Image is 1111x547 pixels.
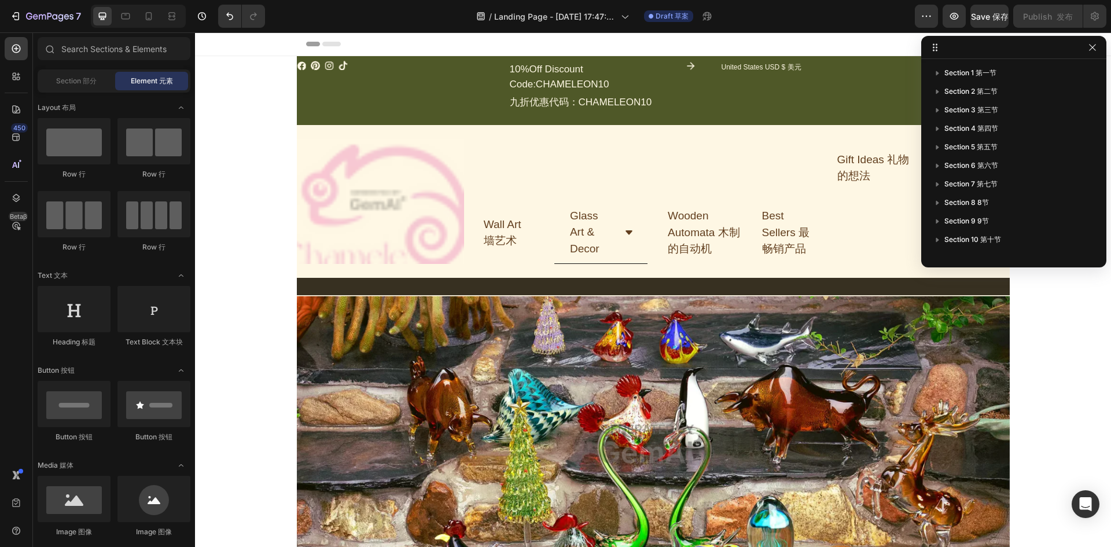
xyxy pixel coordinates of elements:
span: Section [56,76,97,86]
font: 图像 [78,527,92,536]
div: Row [117,242,190,252]
font: 发布 [1057,12,1073,21]
font: 行 [159,243,165,251]
font: 行 [79,170,86,178]
font: 第十节 [980,235,1001,244]
div: Image [117,527,190,537]
font: 11节 [978,254,991,262]
button: Save 保存 [970,5,1009,28]
span: Section 11 [944,252,991,264]
font: 第六节 [977,161,998,170]
div: Publish [1023,10,1073,23]
span: Section 4 [944,123,998,134]
font: 关于我们 [737,121,807,150]
span: Layout [38,102,76,113]
span: Section 6 [944,160,998,171]
font: 8节 [977,198,989,207]
font: 9节 [977,216,989,225]
div: Row [38,242,111,252]
div: United States USD $ [525,28,815,41]
iframe: Design area [195,32,1111,547]
font: 图像 [158,527,172,536]
img: Alt image [102,107,269,232]
span: Section 3 [944,104,998,116]
span: Save [971,12,1009,21]
font: 第七节 [977,179,998,188]
span: / [489,10,492,23]
font: 第五节 [977,142,998,151]
div: Row [38,169,111,179]
div: Image [38,527,111,537]
div: Best Sellers [566,174,623,226]
font: 按钮 [61,366,75,375]
span: Section 8 [944,197,989,208]
div: 450 [11,123,28,133]
font: 文本 [54,271,68,280]
input: Search Sections & Elements [38,37,190,60]
div: Heading [38,337,111,347]
font: 草案 [675,12,689,20]
span: Draft [656,11,689,21]
font: β [23,212,27,221]
font: 媒体 [60,461,73,469]
span: Toggle open [172,98,190,117]
span: Section 2 [944,86,998,97]
font: 第四节 [977,124,998,133]
font: 木制的自动机 [473,194,545,223]
font: 墙艺术 [289,202,322,214]
span: Media [38,460,73,471]
span: Toggle open [172,456,190,475]
span: Section 5 [944,141,998,153]
font: 标题 [82,337,95,346]
font: 行 [159,170,165,178]
span: Button [38,365,75,376]
font: 行 [79,243,86,251]
div: Glass Art & Decor [373,174,420,227]
font: 布局 [62,103,76,112]
span: Toggle open [172,266,190,285]
font: 按钮 [159,432,172,441]
font: 九折优惠代码：CHAMELEON10 [315,63,473,78]
span: Section 7 [944,178,998,190]
div: Row [117,169,190,179]
font: 文本块 [162,337,183,346]
span: Section 9 [944,215,989,227]
div: Beta [9,212,28,221]
span: Toggle open [172,361,190,380]
div: Button [117,432,190,442]
font: 部分 [83,76,97,85]
font: 第三节 [977,105,998,114]
button: 7 [5,5,86,28]
div: Button [38,432,111,442]
font: 最畅销产品 [567,194,615,223]
div: Undo/Redo [218,5,265,28]
font: 第一节 [976,68,996,77]
font: 第二节 [977,87,998,96]
div: Gift Ideas [641,118,720,153]
div: Wall Art [288,183,340,218]
font: 元素 [159,76,173,85]
div: Open Intercom Messenger [1072,490,1099,518]
p: 7 [76,9,81,23]
button: Publish 发布 [1013,5,1083,28]
span: Text [38,270,68,281]
div: About Us [736,118,815,153]
span: Section 1 [944,67,996,79]
span: Landing Page - [DATE] 17:47:50 [494,10,616,23]
span: Section 10 [944,234,1001,245]
span: Element [131,76,173,86]
font: 美元 [593,31,606,39]
div: Text Block [117,337,190,347]
font: 保存 [992,12,1009,21]
div: Wooden Automata [472,174,547,226]
font: 按钮 [79,432,93,441]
